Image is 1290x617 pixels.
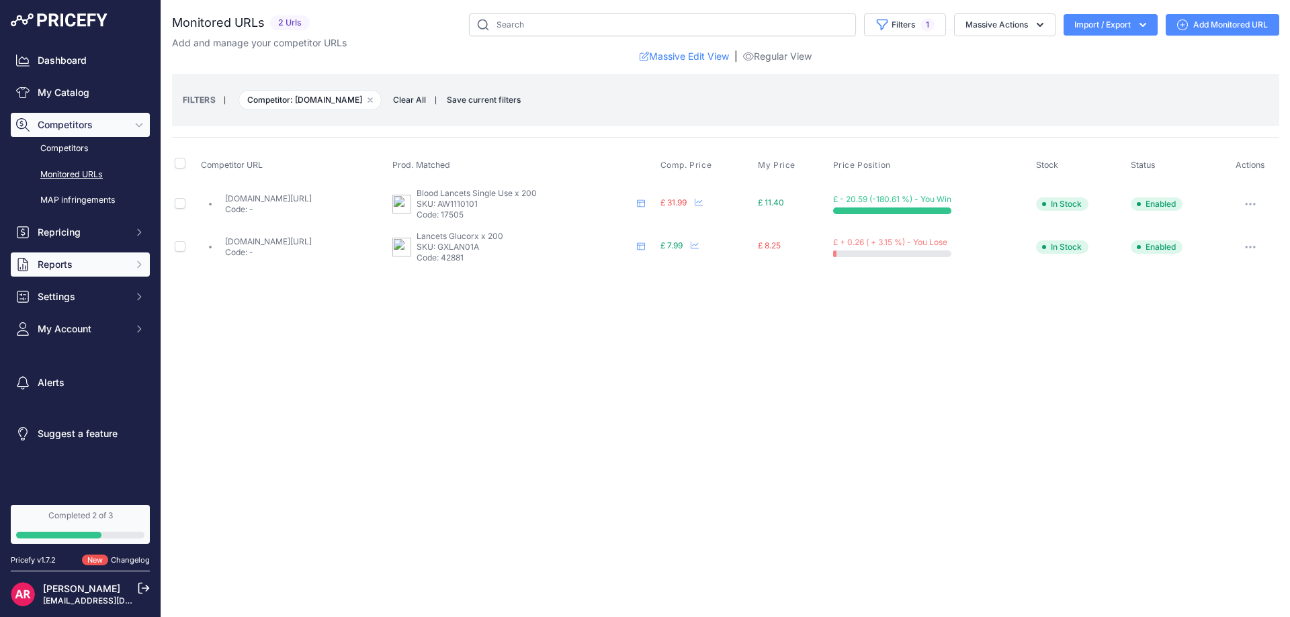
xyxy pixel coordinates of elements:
[38,290,126,303] span: Settings
[1036,197,1088,211] span: In Stock
[43,583,120,594] a: [PERSON_NAME]
[11,137,150,160] a: Competitors
[660,160,715,171] button: Comp. Price
[833,160,894,171] button: Price Position
[920,18,935,32] span: 1
[435,96,437,104] small: |
[660,160,712,171] span: Comp. Price
[11,505,150,544] a: Completed 2 of 3
[743,50,812,63] a: Regular View
[172,13,265,32] h2: Monitored URLs
[734,50,738,63] span: |
[1036,240,1088,254] span: In Stock
[183,95,216,105] small: FILTERS
[11,81,150,105] a: My Catalog
[1131,197,1182,211] span: Enabled
[38,118,126,132] span: Competitors
[392,160,450,170] span: Prod. Matched
[758,160,798,171] button: My Price
[417,242,632,252] p: SKU: GXLAN01A
[11,285,150,309] button: Settings
[11,220,150,244] button: Repricing
[954,13,1056,36] button: Massive Actions
[11,317,150,341] button: My Account
[11,422,150,446] a: Suggest a feature
[11,371,150,395] a: Alerts
[38,322,126,336] span: My Account
[11,13,107,27] img: Pricefy Logo
[758,160,795,171] span: My Price
[225,247,312,258] p: Code: -
[417,209,632,220] p: Code: 17505
[11,48,150,73] a: Dashboard
[640,50,729,63] a: Massive Edit View
[16,510,144,521] div: Completed 2 of 3
[1036,160,1058,170] span: Stock
[225,236,312,246] a: [DOMAIN_NAME][URL]
[1236,160,1265,170] span: Actions
[172,36,347,50] p: Add and manage your competitor URLs
[225,204,312,215] p: Code: -
[11,113,150,137] button: Competitors
[82,555,108,566] span: New
[758,197,784,207] span: £ 11.40
[239,90,382,110] span: Competitor: [DOMAIN_NAME]
[833,237,947,247] span: £ + 0.26 ( + 3.15 %) - You Lose
[758,240,781,250] span: £ 8.25
[833,194,951,204] span: £ - 20.59 (-180.61 %) - You Win
[1166,14,1279,36] a: Add Monitored URL
[11,555,56,566] div: Pricefy v1.7.2
[11,252,150,277] button: Reports
[270,15,310,31] span: 2 Urls
[11,163,150,187] a: Monitored URLs
[417,231,503,241] span: Lancets Glucorx x 200
[43,596,183,606] a: [EMAIL_ADDRESS][DOMAIN_NAME]
[386,93,433,107] button: Clear All
[864,13,946,36] button: Filters1
[216,96,234,104] small: |
[11,48,150,489] nav: Sidebar
[417,188,537,198] span: Blood Lancets Single Use x 200
[660,197,687,207] span: £ 31.99
[417,252,632,263] p: Code: 42881
[201,160,263,170] span: Competitor URL
[111,555,150,565] a: Changelog
[1131,160,1156,170] span: Status
[417,199,632,209] p: SKU: AW1110101
[11,189,150,212] a: MAP infringements
[38,258,126,271] span: Reports
[225,193,312,203] a: [DOMAIN_NAME][URL]
[447,95,521,105] span: Save current filters
[38,226,126,239] span: Repricing
[833,160,891,171] span: Price Position
[469,13,856,36] input: Search
[660,240,683,250] span: £ 7.99
[1131,240,1182,254] span: Enabled
[1064,14,1158,36] button: Import / Export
